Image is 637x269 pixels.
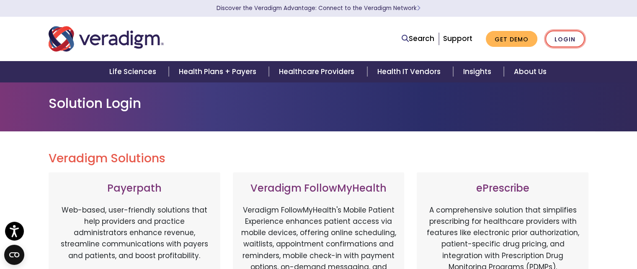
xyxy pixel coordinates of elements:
h1: Solution Login [49,95,589,111]
h3: Veradigm FollowMyHealth [241,182,396,195]
a: Get Demo [486,31,537,47]
a: About Us [504,61,557,82]
a: Search [402,33,434,44]
a: Insights [453,61,504,82]
span: Learn More [417,4,420,12]
h3: ePrescribe [425,182,580,195]
a: Login [545,31,585,48]
a: Discover the Veradigm Advantage: Connect to the Veradigm NetworkLearn More [217,4,420,12]
h3: Payerpath [57,182,212,195]
h2: Veradigm Solutions [49,151,589,166]
button: Open CMP widget [4,245,24,265]
a: Health Plans + Payers [169,61,269,82]
a: Healthcare Providers [269,61,367,82]
img: Veradigm logo [49,25,164,53]
a: Health IT Vendors [367,61,453,82]
iframe: Drift Chat Widget [477,209,627,259]
a: Life Sciences [99,61,169,82]
a: Support [443,33,472,44]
